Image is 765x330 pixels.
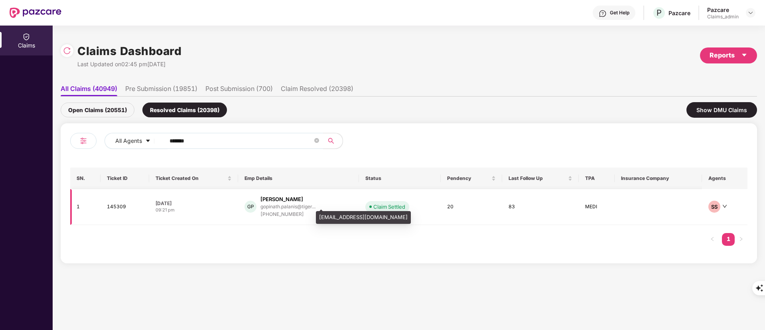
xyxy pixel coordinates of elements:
button: left [706,233,719,246]
img: New Pazcare Logo [10,8,61,18]
div: Pazcare [668,9,690,17]
th: Insurance Company [615,168,702,189]
th: SN. [70,168,101,189]
li: Post Submission (700) [205,85,273,96]
div: [PHONE_NUMBER] [260,211,315,218]
div: Open Claims (20551) [61,103,134,117]
th: Ticket Created On [149,168,239,189]
span: close-circle [314,137,319,145]
li: All Claims (40949) [61,85,117,96]
div: Last Updated on 02:45 pm[DATE] [77,60,181,69]
td: 20 [441,189,502,225]
img: svg+xml;base64,PHN2ZyB4bWxucz0iaHR0cDovL3d3dy53My5vcmcvMjAwMC9zdmciIHdpZHRoPSIyNCIgaGVpZ2h0PSIyNC... [79,136,88,146]
div: Claims_admin [707,14,739,20]
li: Pre Submission (19851) [125,85,197,96]
div: Reports [710,50,747,60]
span: caret-down [741,52,747,58]
div: Pazcare [707,6,739,14]
th: Last Follow Up [502,168,579,189]
div: Show DMU Claims [686,102,757,118]
span: Last Follow Up [509,175,566,182]
th: Emp Details [238,168,359,189]
li: Next Page [735,233,747,246]
th: Agents [702,168,747,189]
div: GP [244,201,256,213]
img: svg+xml;base64,PHN2ZyBpZD0iQ2xhaW0iIHhtbG5zPSJodHRwOi8vd3d3LnczLm9yZy8yMDAwL3N2ZyIgd2lkdGg9IjIwIi... [22,33,30,41]
span: down [722,204,727,209]
th: Pendency [441,168,502,189]
div: [EMAIL_ADDRESS][DOMAIN_NAME] [316,211,411,224]
div: Get Help [610,10,629,16]
span: close-circle [314,138,319,143]
div: Resolved Claims (20398) [142,103,227,117]
span: right [739,237,743,241]
td: MEDI [579,189,614,225]
div: [PERSON_NAME] [260,196,303,203]
span: Ticket Created On [156,175,226,182]
div: [DATE] [156,200,232,207]
button: right [735,233,747,246]
th: Ticket ID [101,168,149,189]
td: 83 [502,189,579,225]
a: 1 [722,233,735,245]
li: Previous Page [706,233,719,246]
div: Claim Settled [373,203,405,211]
span: All Agents [115,136,142,145]
span: Pendency [447,175,490,182]
img: svg+xml;base64,PHN2ZyBpZD0iRHJvcGRvd24tMzJ4MzIiIHhtbG5zPSJodHRwOi8vd3d3LnczLm9yZy8yMDAwL3N2ZyIgd2... [747,10,754,16]
div: SS [708,201,720,213]
h1: Claims Dashboard [77,42,181,60]
span: search [323,138,339,144]
div: gopinath.palanis@tiger... [260,204,315,209]
td: 1 [70,189,101,225]
span: left [710,237,715,241]
button: All Agentscaret-down [104,133,168,149]
button: search [323,133,343,149]
th: Status [359,168,441,189]
li: 1 [722,233,735,246]
span: caret-down [145,138,151,144]
img: svg+xml;base64,PHN2ZyBpZD0iUmVsb2FkLTMyeDMyIiB4bWxucz0iaHR0cDovL3d3dy53My5vcmcvMjAwMC9zdmciIHdpZH... [63,47,71,55]
li: Claim Resolved (20398) [281,85,353,96]
img: svg+xml;base64,PHN2ZyBpZD0iSGVscC0zMngzMiIgeG1sbnM9Imh0dHA6Ly93d3cudzMub3JnLzIwMDAvc3ZnIiB3aWR0aD... [599,10,607,18]
div: 09:21 pm [156,207,232,213]
th: TPA [579,168,614,189]
td: 145309 [101,189,149,225]
span: P [657,8,662,18]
